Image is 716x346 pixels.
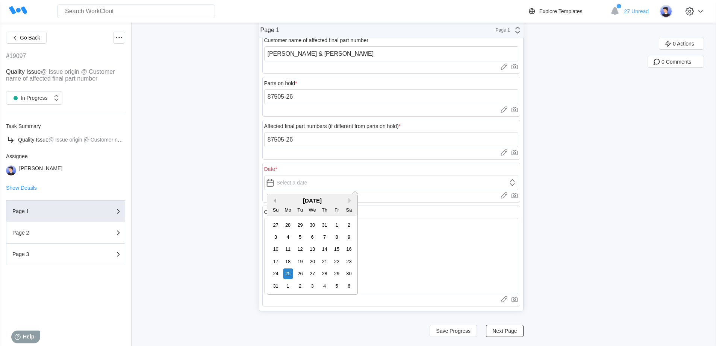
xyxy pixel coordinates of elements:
div: Choose Thursday, August 21st, 2025 [319,256,330,267]
div: Choose Thursday, July 31st, 2025 [319,220,330,230]
div: Choose Monday, August 4th, 2025 [283,232,293,242]
span: Quality Issue [18,137,48,143]
div: Choose Saturday, August 9th, 2025 [344,232,354,242]
div: Choose Wednesday, August 27th, 2025 [307,268,317,279]
div: Choose Saturday, August 30th, 2025 [344,268,354,279]
div: Choose Sunday, August 3rd, 2025 [271,232,281,242]
div: Fr [332,205,342,215]
div: Choose Sunday, August 31st, 2025 [271,281,281,291]
div: Choose Friday, August 29th, 2025 [332,268,342,279]
mark: @ Customer name of affected final part number [84,137,195,143]
input: Select a date [264,175,518,190]
span: Save Progress [436,328,471,334]
div: Choose Monday, August 25th, 2025 [283,268,293,279]
div: Choose Wednesday, August 20th, 2025 [307,256,317,267]
div: Choose Monday, July 28th, 2025 [283,220,293,230]
div: Choose Sunday, August 10th, 2025 [271,244,281,254]
div: Choose Saturday, September 6th, 2025 [344,281,354,291]
div: Choose Friday, August 22nd, 2025 [332,256,342,267]
div: Choose Thursday, August 14th, 2025 [319,244,330,254]
button: Page 2 [6,222,125,244]
input: Search WorkClout [57,5,215,18]
div: Choose Sunday, July 27th, 2025 [271,220,281,230]
button: Go Back [6,32,47,44]
input: Type here... [264,132,518,147]
div: [PERSON_NAME] [19,165,62,175]
div: #19097 [6,53,26,59]
div: Page 2 [12,230,88,235]
div: Choose Monday, August 11th, 2025 [283,244,293,254]
div: Choose Saturday, August 23rd, 2025 [344,256,354,267]
div: Su [271,205,281,215]
div: Choose Sunday, August 17th, 2025 [271,256,281,267]
div: Choose Tuesday, August 12th, 2025 [295,244,305,254]
div: Mo [283,205,293,215]
div: Parts on hold [264,80,297,86]
div: Customer name of affected final part number [264,37,369,43]
mark: @ Customer name of affected final part number [6,69,115,82]
div: Choose Tuesday, September 2nd, 2025 [295,281,305,291]
div: Choose Wednesday, September 3rd, 2025 [307,281,317,291]
div: Page 3 [12,251,88,257]
img: user-5.png [6,165,16,175]
button: Next Page [486,325,523,337]
a: Explore Templates [527,7,607,16]
div: month 2025-08 [269,219,355,292]
mark: @ Issue origin [48,137,82,143]
div: Choose Thursday, September 4th, 2025 [319,281,330,291]
span: 0 Comments [662,59,691,64]
div: Choose Tuesday, August 5th, 2025 [295,232,305,242]
span: Go Back [20,35,40,40]
img: user-5.png [660,5,672,18]
button: Page 3 [6,244,125,265]
div: In Progress [10,93,48,103]
button: Save Progress [430,325,477,337]
div: Choose Thursday, August 28th, 2025 [319,268,330,279]
div: Explore Templates [539,8,583,14]
div: Tu [295,205,305,215]
div: Choose Wednesday, July 30th, 2025 [307,220,317,230]
button: 0 Actions [659,38,704,50]
div: Choose Wednesday, August 6th, 2025 [307,232,317,242]
div: Choose Saturday, August 2nd, 2025 [344,220,354,230]
button: 0 Comments [648,56,704,68]
div: Choose Wednesday, August 13th, 2025 [307,244,317,254]
div: Choose Saturday, August 16th, 2025 [344,244,354,254]
div: Sa [344,205,354,215]
span: Next Page [492,328,517,334]
div: Choose Sunday, August 24th, 2025 [271,268,281,279]
span: 0 Actions [673,41,694,46]
div: Date [264,166,277,172]
div: Affected final part numbers (if different from parts on hold) [264,123,401,129]
span: 27 Unread [624,8,649,14]
div: Choose Friday, August 8th, 2025 [332,232,342,242]
mark: @ Issue origin [41,69,79,75]
div: Original location [264,209,302,215]
button: Previous Month [271,198,276,203]
div: Choose Monday, September 1st, 2025 [283,281,293,291]
div: Page 1 [491,27,510,33]
input: Type here... [264,89,518,104]
span: Quality Issue [6,69,41,75]
div: Task Summary [6,123,125,129]
div: We [307,205,317,215]
div: Choose Tuesday, August 19th, 2025 [295,256,305,267]
div: Page 1 [12,209,88,214]
div: Choose Tuesday, July 29th, 2025 [295,220,305,230]
button: Show Details [6,185,37,191]
button: Page 1 [6,200,125,222]
div: Choose Monday, August 18th, 2025 [283,256,293,267]
div: [DATE] [267,197,357,204]
a: Quality Issue@ Issue origin@ Customer name of affected final part number [6,135,125,144]
input: Type here... [264,46,518,61]
div: Choose Friday, August 1st, 2025 [332,220,342,230]
div: Choose Thursday, August 7th, 2025 [319,232,330,242]
div: Choose Friday, September 5th, 2025 [332,281,342,291]
button: Next Month [348,198,354,203]
div: Choose Tuesday, August 26th, 2025 [295,268,305,279]
div: Assignee [6,153,125,159]
div: Th [319,205,330,215]
div: Page 1 [260,27,280,34]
